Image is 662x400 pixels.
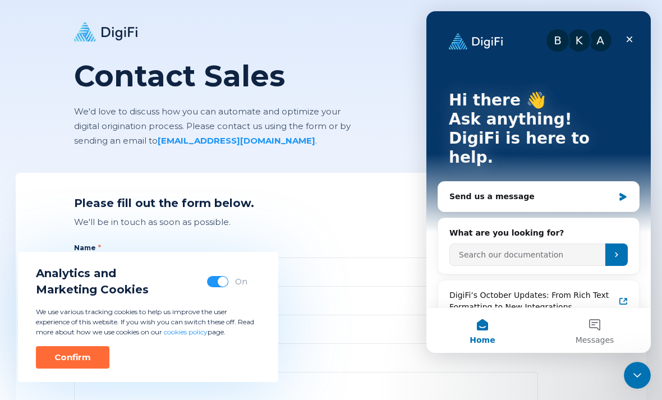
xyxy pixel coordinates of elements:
[36,282,149,298] span: Marketing Cookies
[74,104,352,148] p: We'd love to discuss how you can automate and optimize your digital origination process. Please c...
[36,265,149,282] span: Analytics and
[74,195,538,212] div: Please fill out the form below.
[74,357,538,367] label: Company
[74,59,352,93] h1: Contact Sales
[426,11,651,353] iframe: Intercom live chat
[158,135,315,146] a: [EMAIL_ADDRESS][DOMAIN_NAME]
[74,300,538,310] label: Email
[164,328,208,336] a: cookies policy
[36,307,260,337] p: We use various tracking cookies to help us improve the user experience of this website. If you wi...
[235,276,247,287] div: On
[624,362,651,389] iframe: Intercom live chat
[36,346,109,369] button: Confirm
[54,352,91,363] div: Confirm
[74,243,538,253] label: Name
[74,215,538,229] div: We'll be in touch as soon as possible.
